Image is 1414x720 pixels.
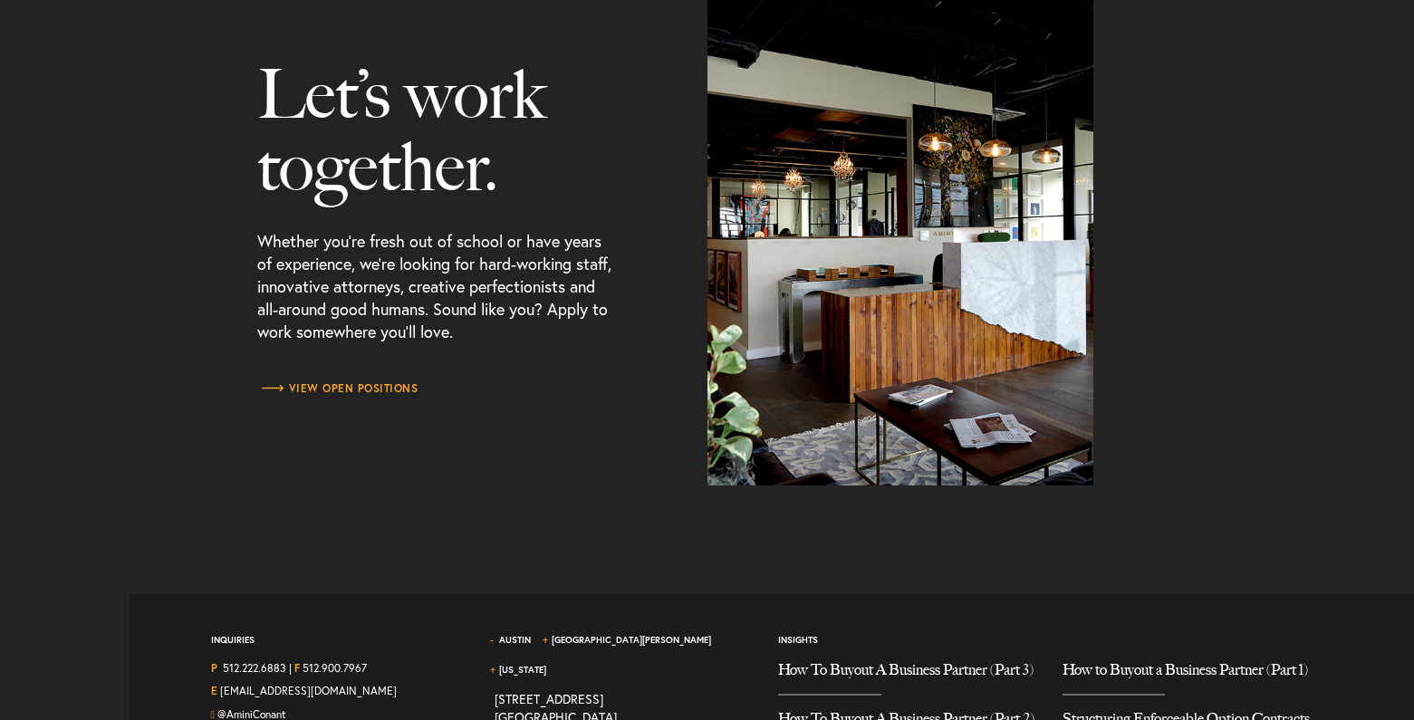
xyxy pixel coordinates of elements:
[303,661,367,675] a: 512.900.7967
[257,383,418,394] span: View Open Positions
[257,58,617,203] h3: Let’s work together.
[220,684,397,697] a: Email Us
[294,661,300,675] strong: F
[778,634,818,646] a: Insights
[552,634,711,646] a: [GEOGRAPHIC_DATA][PERSON_NAME]
[211,634,255,660] span: Inquiries
[257,203,617,379] p: Whether you’re fresh out of school or have years of experience, we’re looking for hard-working st...
[211,661,217,675] strong: P
[289,660,292,679] span: |
[1063,660,1319,694] a: How to Buyout a Business Partner (Part 1)
[778,660,1034,694] a: How To Buyout A Business Partner (Part 3)
[499,634,531,646] a: Austin
[257,379,418,398] a: View Open Positions
[499,664,546,676] a: [US_STATE]
[211,684,217,697] strong: E
[223,661,286,675] a: Call us at 5122226883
